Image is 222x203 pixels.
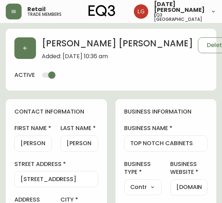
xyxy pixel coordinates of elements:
img: logo [89,5,115,17]
h2: [PERSON_NAME] [PERSON_NAME] [42,37,193,53]
label: business name [124,124,208,132]
h5: eq3 [GEOGRAPHIC_DATA] [154,13,205,22]
input: https://www.designshop.com [176,184,201,191]
span: Added: [DATE] 10:36 am [42,53,193,60]
h4: business information [124,108,208,116]
h4: active [14,71,35,79]
h5: trade members [27,12,62,17]
label: last name [60,124,98,132]
label: business type [124,160,162,176]
label: first name [14,124,52,132]
span: [DATE][PERSON_NAME] [154,1,205,13]
h4: contact information [14,108,98,116]
label: street address [14,160,98,168]
span: Retail [27,6,46,12]
label: business website [170,160,208,176]
img: 2638f148bab13be18035375ceda1d187 [134,4,148,19]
